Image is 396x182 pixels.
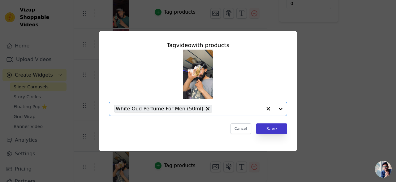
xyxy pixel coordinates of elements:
button: Cancel [230,123,251,134]
img: reel-preview-9sxpmk-81.myshopify.com-3664916881181164946_61982623240.jpeg [183,50,213,99]
div: Tag video with products [109,41,287,50]
button: Save [256,123,287,134]
a: Open chat [375,161,392,178]
span: White Oud Perfume For Men (50ml) [116,105,203,113]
